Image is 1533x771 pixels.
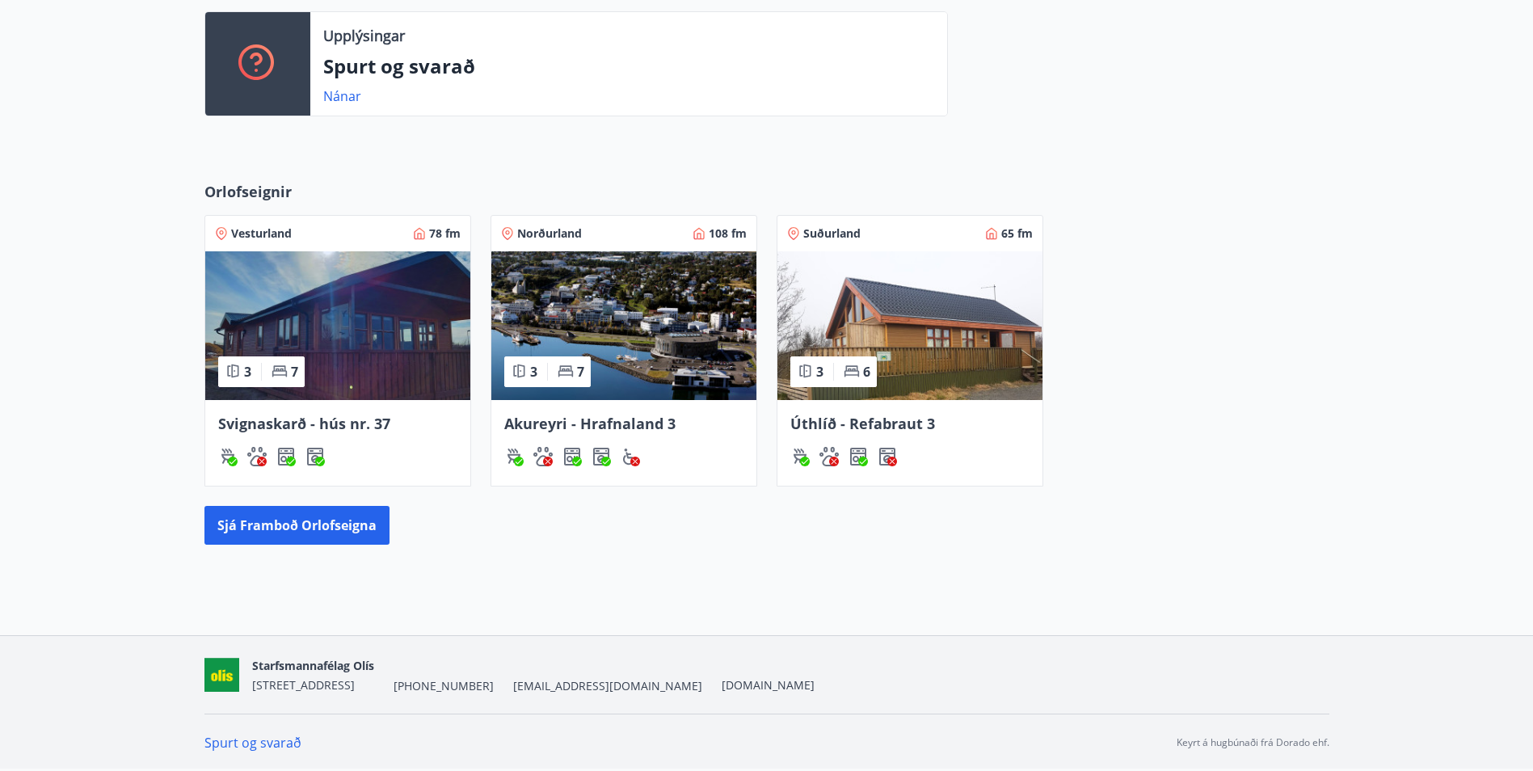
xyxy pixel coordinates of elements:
div: Þvottavél [878,447,897,466]
span: [PHONE_NUMBER] [394,678,494,694]
p: Upplýsingar [323,25,405,46]
span: Starfsmannafélag Olís [252,658,374,673]
span: Svignaskarð - hús nr. 37 [218,414,390,433]
div: Þvottavél [592,447,611,466]
img: ZXjrS3QKesehq6nQAPjaRuRTI364z8ohTALB4wBr.svg [790,447,810,466]
div: Gæludýr [533,447,553,466]
div: Gæludýr [247,447,267,466]
button: Sjá framboð orlofseigna [204,506,390,545]
span: 108 fm [709,225,747,242]
span: 7 [291,363,298,381]
img: pxcaIm5dSOV3FS4whs1soiYWTwFQvksT25a9J10C.svg [819,447,839,466]
span: Akureyri - Hrafnaland 3 [504,414,676,433]
div: Gasgrill [218,447,238,466]
img: ZXjrS3QKesehq6nQAPjaRuRTI364z8ohTALB4wBr.svg [504,447,524,466]
img: pxcaIm5dSOV3FS4whs1soiYWTwFQvksT25a9J10C.svg [247,447,267,466]
div: Aðgengi fyrir hjólastól [621,447,640,466]
span: [EMAIL_ADDRESS][DOMAIN_NAME] [513,678,702,694]
p: Spurt og svarað [323,53,934,80]
img: Dl16BY4EX9PAW649lg1C3oBuIaAsR6QVDQBO2cTm.svg [878,447,897,466]
div: Uppþvottavél [276,447,296,466]
span: 3 [530,363,537,381]
div: Gæludýr [819,447,839,466]
span: 6 [863,363,870,381]
div: Uppþvottavél [849,447,868,466]
a: [DOMAIN_NAME] [722,677,815,693]
span: Vesturland [231,225,292,242]
div: Gasgrill [790,447,810,466]
span: [STREET_ADDRESS] [252,677,355,693]
div: Uppþvottavél [562,447,582,466]
div: Þvottavél [305,447,325,466]
span: Norðurland [517,225,582,242]
p: Keyrt á hugbúnaði frá Dorado ehf. [1177,735,1329,750]
span: 3 [244,363,251,381]
span: Orlofseignir [204,181,292,202]
span: 78 fm [429,225,461,242]
span: Suðurland [803,225,861,242]
span: 7 [577,363,584,381]
img: 7hj2GulIrg6h11dFIpsIzg8Ak2vZaScVwTihwv8g.svg [849,447,868,466]
a: Spurt og svarað [204,734,301,752]
img: ZXjrS3QKesehq6nQAPjaRuRTI364z8ohTALB4wBr.svg [218,447,238,466]
img: 8IYIKVZQyRlUC6HQIIUSdjpPGRncJsz2RzLgWvp4.svg [621,447,640,466]
img: Paella dish [491,251,756,400]
a: Nánar [323,87,361,105]
img: Dl16BY4EX9PAW649lg1C3oBuIaAsR6QVDQBO2cTm.svg [305,447,325,466]
span: 3 [816,363,823,381]
img: 7hj2GulIrg6h11dFIpsIzg8Ak2vZaScVwTihwv8g.svg [276,447,296,466]
img: 7hj2GulIrg6h11dFIpsIzg8Ak2vZaScVwTihwv8g.svg [562,447,582,466]
img: pxcaIm5dSOV3FS4whs1soiYWTwFQvksT25a9J10C.svg [533,447,553,466]
span: Úthlíð - Refabraut 3 [790,414,935,433]
img: Paella dish [205,251,470,400]
span: 65 fm [1001,225,1033,242]
img: Dl16BY4EX9PAW649lg1C3oBuIaAsR6QVDQBO2cTm.svg [592,447,611,466]
div: Gasgrill [504,447,524,466]
img: zKKfP6KOkzrV16rlOvXjekfVdEO6DedhVoT8lYfP.png [204,658,239,693]
img: Paella dish [777,251,1042,400]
